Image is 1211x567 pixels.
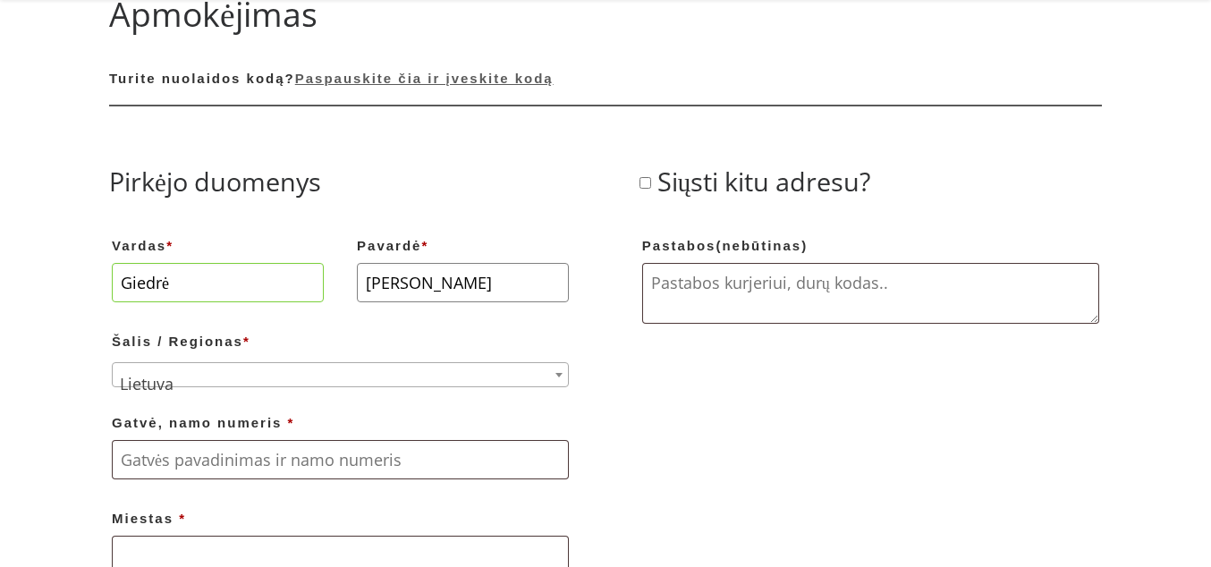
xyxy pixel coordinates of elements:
[109,165,572,198] h3: Pirkėjo duomenys
[657,164,870,199] span: Siųsti kitu adresu?
[112,328,569,355] label: Šalis / Regionas
[109,49,1102,106] div: Turite nuolaidos kodą?
[112,233,324,259] label: Vardas
[357,233,569,259] label: Pavardė
[295,71,554,86] a: Įrašykite kupono kodą
[716,238,808,253] span: (nebūtinas)
[112,362,569,387] span: Šalis / Regionas
[112,505,569,532] label: Miestas
[639,177,651,189] input: Siųsti kitu adresu?
[112,410,569,436] label: Gatvė, namo numeris
[642,233,1099,259] label: Pastabos
[113,363,568,404] span: Lietuva
[112,440,569,479] input: Gatvės pavadinimas ir namo numeris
